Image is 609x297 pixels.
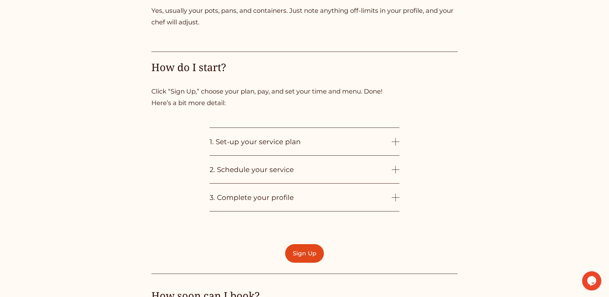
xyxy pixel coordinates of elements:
[210,193,392,202] span: 3. Complete your profile
[151,86,457,109] p: Click “Sign Up,” choose your plan, pay, and set your time and menu. Done! Here’s a bit more detail:
[151,60,457,74] h4: How do I start?
[285,244,324,263] a: Sign Up
[210,184,400,211] button: 3. Complete your profile
[210,165,392,174] span: 2. Schedule your service
[582,271,603,291] iframe: chat widget
[210,156,400,183] button: 2. Schedule your service
[210,128,400,155] button: 1. Set-up your service plan
[151,5,457,28] p: Yes, usually your pots, pans, and containers. Just note anything off-limits in your profile, and ...
[210,137,392,146] span: 1. Set-up your service plan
